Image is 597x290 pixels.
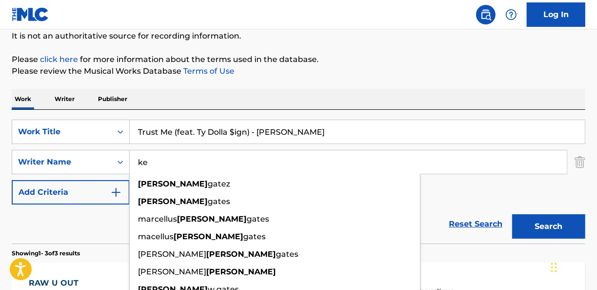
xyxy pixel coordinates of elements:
[575,150,585,174] img: Delete Criterion
[12,249,80,258] p: Showing 1 - 3 of 3 results
[206,267,276,276] strong: [PERSON_NAME]
[12,180,130,205] button: Add Criteria
[12,120,585,244] form: Search Form
[276,249,298,259] span: gates
[444,213,507,235] a: Reset Search
[95,89,130,109] p: Publisher
[12,30,585,42] p: It is not an authoritative source for recording information.
[206,249,276,259] strong: [PERSON_NAME]
[527,2,585,27] a: Log In
[138,179,208,188] strong: [PERSON_NAME]
[501,5,521,24] div: Help
[12,7,49,21] img: MLC Logo
[476,5,496,24] a: Public Search
[551,253,557,282] div: Drag
[138,267,206,276] span: [PERSON_NAME]
[18,126,106,138] div: Work Title
[40,55,78,64] a: click here
[138,232,173,241] span: macellus
[173,232,243,241] strong: [PERSON_NAME]
[12,89,34,109] p: Work
[512,214,585,239] button: Search
[181,66,234,76] a: Terms of Use
[29,277,115,289] div: RAW U OUT
[208,179,230,188] span: gatez
[247,214,269,224] span: gates
[243,232,266,241] span: gates
[138,214,177,224] span: marcellus
[138,249,206,259] span: [PERSON_NAME]
[505,9,517,21] img: help
[548,243,597,290] iframe: Chat Widget
[480,9,492,21] img: search
[52,89,77,109] p: Writer
[18,156,106,168] div: Writer Name
[138,197,208,206] strong: [PERSON_NAME]
[12,54,585,65] p: Please for more information about the terms used in the database.
[12,65,585,77] p: Please review the Musical Works Database
[110,186,122,198] img: 9d2ae6d4665cec9f34b9.svg
[208,197,230,206] span: gates
[177,214,247,224] strong: [PERSON_NAME]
